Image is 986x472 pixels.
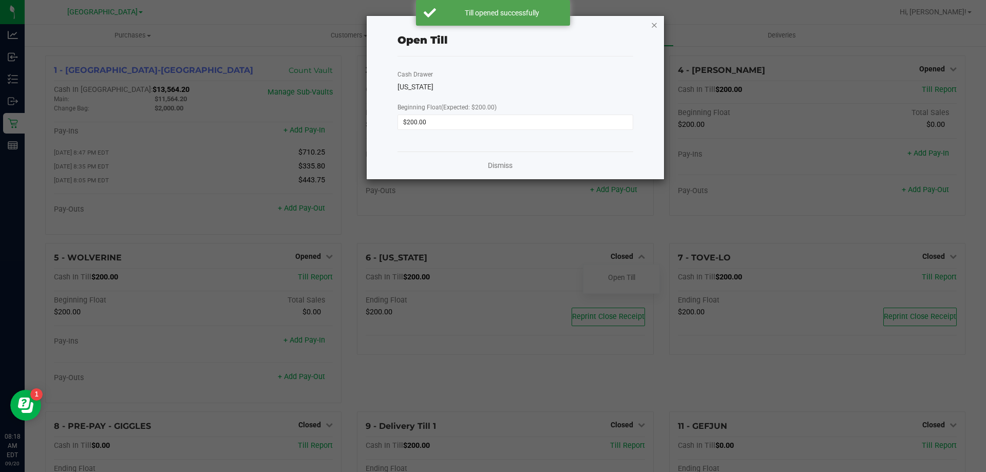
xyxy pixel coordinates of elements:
iframe: Resource center [10,390,41,421]
span: Beginning Float [397,104,497,111]
div: Till opened successfully [442,8,562,18]
span: (Expected: $200.00) [441,104,497,111]
label: Cash Drawer [397,70,433,79]
a: Dismiss [488,160,513,171]
div: Open Till [397,32,448,48]
iframe: Resource center unread badge [30,388,43,401]
div: [US_STATE] [397,82,633,92]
